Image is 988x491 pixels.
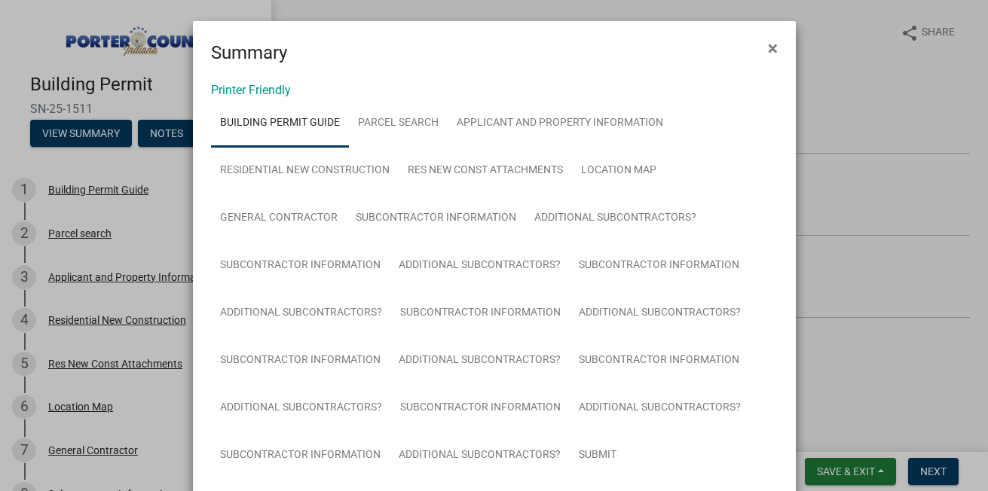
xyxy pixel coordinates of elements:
[768,38,778,59] span: ×
[570,289,750,337] a: Additional Subcontractors?
[211,384,391,432] a: Additional Subcontractors?
[525,194,705,242] a: Additional Subcontractors?
[211,337,390,385] a: Subcontractor Information
[211,194,347,242] a: General Contractor
[570,432,626,480] a: Submit
[572,147,665,195] a: Location Map
[390,337,570,385] a: Additional Subcontractors?
[756,27,790,69] button: Close
[211,432,390,480] a: Subcontractor Information
[570,384,750,432] a: Additional Subcontractors?
[391,289,570,337] a: Subcontractor Information
[399,147,572,195] a: Res New Const Attachments
[570,242,748,290] a: Subcontractor Information
[448,99,672,148] a: Applicant and Property Information
[211,147,399,195] a: Residential New Construction
[211,99,349,148] a: Building Permit Guide
[391,384,570,432] a: Subcontractor Information
[349,99,448,148] a: Parcel search
[211,289,391,337] a: Additional Subcontractors?
[211,83,291,97] a: Printer Friendly
[390,432,570,480] a: Additional Subcontractors?
[390,242,570,290] a: Additional Subcontractors?
[347,194,525,242] a: Subcontractor Information
[211,242,390,290] a: Subcontractor Information
[570,337,748,385] a: Subcontractor Information
[211,39,287,66] h4: Summary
